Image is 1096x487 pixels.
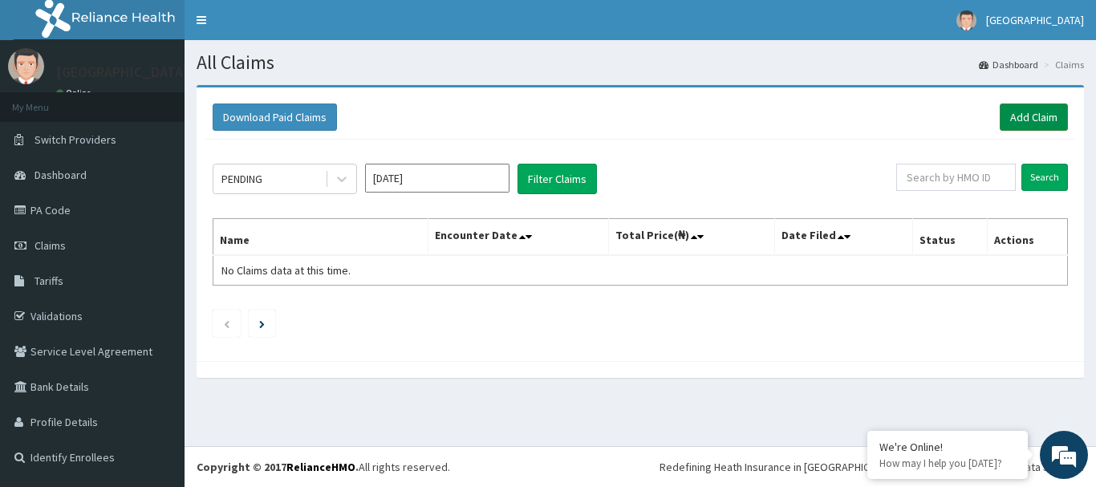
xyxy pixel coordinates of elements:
[35,274,63,288] span: Tariffs
[775,219,913,256] th: Date Filed
[1000,103,1068,131] a: Add Claim
[56,87,95,99] a: Online
[8,48,44,84] img: User Image
[286,460,355,474] a: RelianceHMO
[879,440,1016,454] div: We're Online!
[56,65,189,79] p: [GEOGRAPHIC_DATA]
[259,316,265,331] a: Next page
[221,171,262,187] div: PENDING
[956,10,976,30] img: User Image
[223,316,230,331] a: Previous page
[185,446,1096,487] footer: All rights reserved.
[1040,58,1084,71] li: Claims
[1021,164,1068,191] input: Search
[979,58,1038,71] a: Dashboard
[35,238,66,253] span: Claims
[221,263,351,278] span: No Claims data at this time.
[428,219,608,256] th: Encounter Date
[213,103,337,131] button: Download Paid Claims
[986,13,1084,27] span: [GEOGRAPHIC_DATA]
[518,164,597,194] button: Filter Claims
[660,459,1084,475] div: Redefining Heath Insurance in [GEOGRAPHIC_DATA] using Telemedicine and Data Science!
[35,168,87,182] span: Dashboard
[987,219,1067,256] th: Actions
[879,457,1016,470] p: How may I help you today?
[365,164,509,193] input: Select Month and Year
[213,219,428,256] th: Name
[896,164,1016,191] input: Search by HMO ID
[913,219,988,256] th: Status
[197,460,359,474] strong: Copyright © 2017 .
[35,132,116,147] span: Switch Providers
[608,219,775,256] th: Total Price(₦)
[197,52,1084,73] h1: All Claims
